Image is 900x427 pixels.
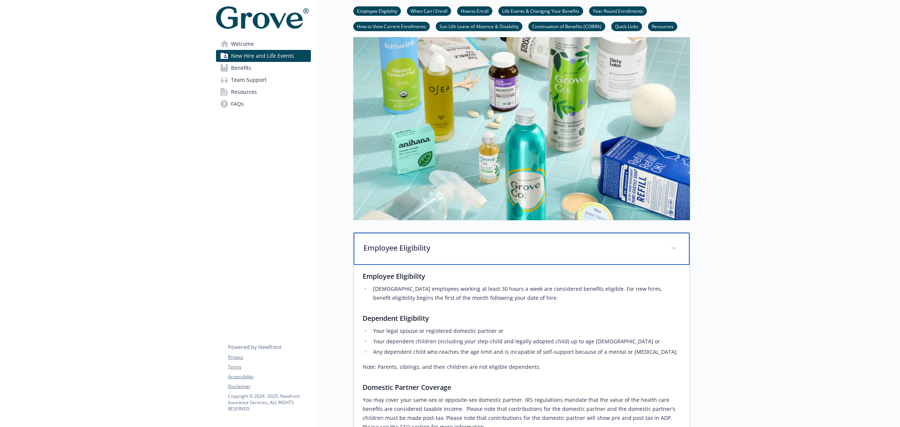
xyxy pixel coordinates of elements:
span: FAQs [231,98,244,110]
p: Employee Eligibility [363,242,662,254]
a: Disclaimer [228,383,310,390]
a: Employee Eligibility [353,7,401,14]
a: Sun Life Leave of Absence & Disability [436,23,522,30]
span: Benefits [231,62,251,74]
a: Welcome [216,38,311,50]
h3: Domestic Partner Coverage [363,382,681,392]
img: new hire page banner [353,31,690,220]
h3: Employee Eligibility [363,271,681,281]
a: Accessibility [228,373,310,380]
span: Team Support [231,74,267,86]
a: How to Enroll [457,7,492,14]
a: FAQs [216,98,311,110]
a: Life Events & Changing Your Benefits [498,7,583,14]
a: Benefits [216,62,311,74]
p: Copyright © 2024 - 2025 , Newfront Insurance Services, ALL RIGHTS RESERVED [228,393,310,412]
a: New Hire and Life Events [216,50,311,62]
li: Your legal spouse or registered domestic partner or [371,326,681,335]
li: Any dependent child who reaches the age limit and is incapable of self-support because of a menta... [371,347,681,356]
a: Year Round Enrollments [589,7,647,14]
a: Quick Links [611,23,642,30]
span: New Hire and Life Events [231,50,294,62]
p: Note: Parents, siblings, and their children are not eligible dependents. [363,362,681,371]
a: When Can I Enroll [407,7,451,14]
li: [DEMOGRAPHIC_DATA] employees working at least 30 hours a week are considered benefits eligible. F... [371,284,681,302]
a: How to View Current Enrollments [353,23,430,30]
a: Resources [648,23,677,30]
a: Privacy [228,354,310,361]
div: Employee Eligibility [354,233,690,265]
span: Resources [231,86,257,98]
a: Resources [216,86,311,98]
li: Your dependent children (including your step-child and legally adopted child) up to age [DEMOGRAP... [371,337,681,346]
a: Terms [228,364,310,370]
span: Welcome [231,38,254,50]
a: Team Support [216,74,311,86]
a: Continuation of Benefits (COBRA) [528,23,605,30]
h3: Dependent Eligibility [363,313,681,323]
